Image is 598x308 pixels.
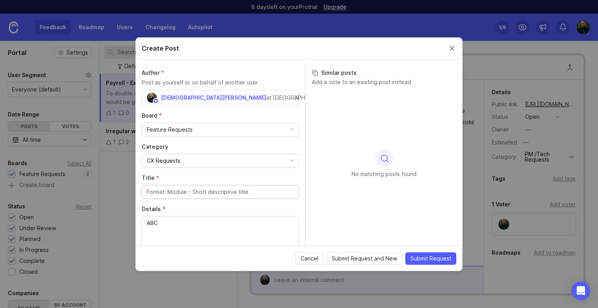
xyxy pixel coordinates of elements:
label: Category [142,143,299,151]
span: Board (required) [142,112,162,119]
span: Cancel [301,255,318,262]
span: Submit Request and New [332,255,397,262]
button: Submit Request [405,252,456,265]
span: Author (required) [142,69,164,76]
div: Open Intercom Messenger [572,282,590,300]
h2: Create Post [142,44,179,53]
img: member badge [153,98,159,104]
div: at [GEOGRAPHIC_DATA] [266,93,328,102]
span: [DEMOGRAPHIC_DATA][PERSON_NAME] [161,94,266,101]
p: Post as yourself or on behalf of another user [142,78,299,87]
div: Feature Requests [147,125,193,134]
img: Christian Kaller [147,93,157,103]
span: Details (required) [142,206,165,212]
input: Format: Module - Short descriptive title [147,188,294,196]
textarea: ABC [147,219,294,245]
span: Title (required) [142,174,159,181]
button: Cancel [295,252,324,265]
div: CX Requests [147,157,180,165]
button: Submit Request and New [327,252,402,265]
p: No matching posts found [352,170,417,178]
h3: Similar posts [312,69,456,77]
span: Submit Request [410,255,451,262]
button: Close create post modal [448,44,456,53]
p: Add a vote to an existing post instead [312,78,456,86]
